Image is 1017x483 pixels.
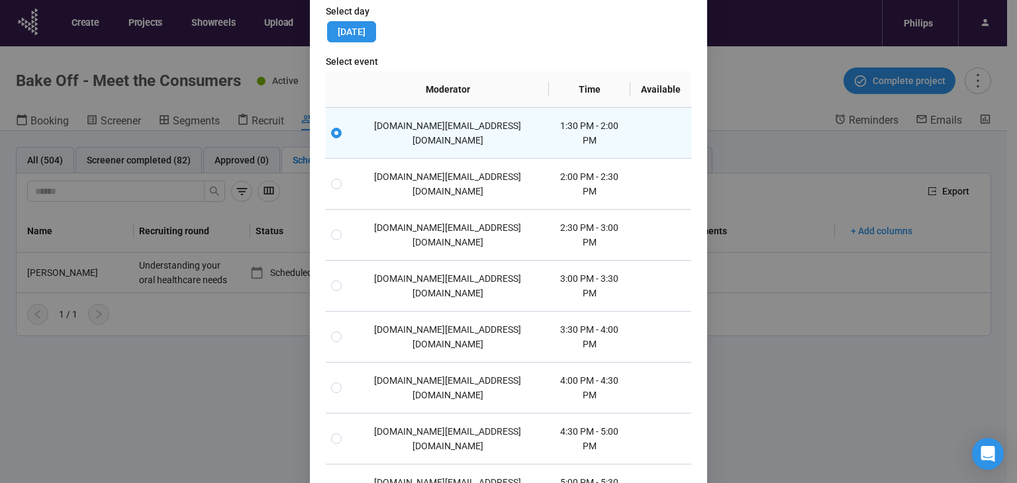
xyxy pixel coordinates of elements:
th: Time [549,71,630,108]
p: Select day [326,4,691,19]
span: [DATE] [338,26,365,37]
th: Moderator [347,71,549,108]
td: 4:00 PM - 4:30 PM [549,363,630,414]
td: 3:30 PM - 4:00 PM [549,312,630,363]
td: [DOMAIN_NAME][EMAIL_ADDRESS][DOMAIN_NAME] [347,363,549,414]
th: Available [630,71,691,108]
td: [DOMAIN_NAME][EMAIL_ADDRESS][DOMAIN_NAME] [347,261,549,312]
div: Open Intercom Messenger [972,438,1004,470]
td: 2:00 PM - 2:30 PM [549,159,630,210]
td: 1:30 PM - 2:00 PM [549,108,630,159]
td: [DOMAIN_NAME][EMAIL_ADDRESS][DOMAIN_NAME] [347,159,549,210]
td: [DOMAIN_NAME][EMAIL_ADDRESS][DOMAIN_NAME] [347,108,549,159]
td: 4:30 PM - 5:00 PM [549,414,630,464]
td: 3:00 PM - 3:30 PM [549,261,630,312]
td: [DOMAIN_NAME][EMAIL_ADDRESS][DOMAIN_NAME] [347,312,549,363]
td: [DOMAIN_NAME][EMAIL_ADDRESS][DOMAIN_NAME] [347,414,549,464]
td: [DOMAIN_NAME][EMAIL_ADDRESS][DOMAIN_NAME] [347,210,549,261]
p: Select event [326,54,691,69]
td: 2:30 PM - 3:00 PM [549,210,630,261]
